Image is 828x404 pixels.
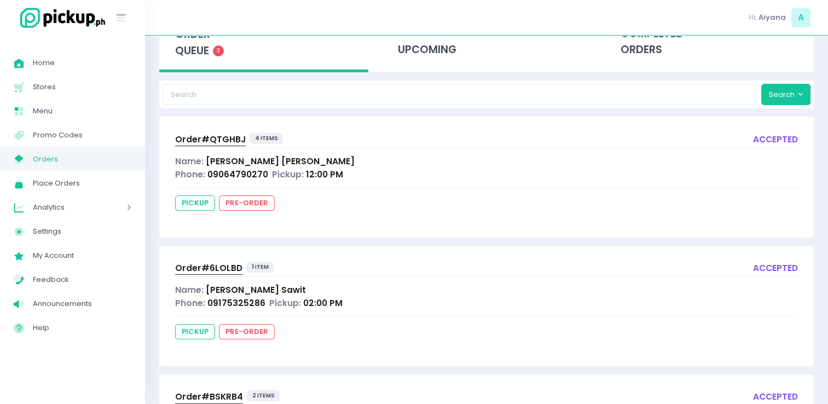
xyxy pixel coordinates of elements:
span: A [791,8,810,27]
span: 4 items [250,133,283,144]
div: upcoming [382,15,591,69]
span: 09064790270 [207,169,268,180]
span: Help [33,321,131,335]
span: Analytics [33,200,96,215]
span: pickup [175,324,215,339]
span: pre-order [219,195,275,211]
input: Search [163,84,756,105]
span: Feedback [33,273,131,287]
div: accepted [753,262,798,276]
div: completed orders [605,15,814,69]
span: Menu [33,104,131,118]
div: accepted [753,133,798,148]
span: [PERSON_NAME] [PERSON_NAME] [206,155,355,167]
span: pre-order [219,324,275,339]
span: 09175325286 [207,297,265,309]
span: 1 item [246,262,274,273]
span: Aiyana [758,12,786,23]
span: [PERSON_NAME] Sawit [206,284,306,296]
span: Order# QTGHBJ [175,134,246,145]
span: Phone: [175,297,205,309]
span: Home [33,56,131,70]
span: My Account [33,249,131,263]
span: Orders [33,152,131,166]
span: 3 [213,45,224,56]
span: 12:00 PM [306,169,343,180]
span: Order# BSKRB4 [175,391,243,402]
span: 02:00 PM [303,297,343,309]
span: Announcements [33,297,131,311]
span: pickup [175,195,215,211]
span: Place Orders [33,176,131,191]
a: Order#QTGHBJ [175,133,246,148]
span: Stores [33,80,131,94]
span: Name: [175,284,204,296]
span: Name: [175,155,204,167]
span: Pickup: [269,297,301,309]
span: Settings [33,224,131,239]
span: Hi, [749,12,757,23]
button: Search [761,84,810,105]
span: Pickup: [272,169,304,180]
span: Phone: [175,169,205,180]
span: Promo Codes [33,128,131,142]
img: logo [14,6,107,30]
span: 2 items [247,390,280,401]
span: Order# 6LOLBD [175,262,242,274]
a: Order#6LOLBD [175,262,242,276]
